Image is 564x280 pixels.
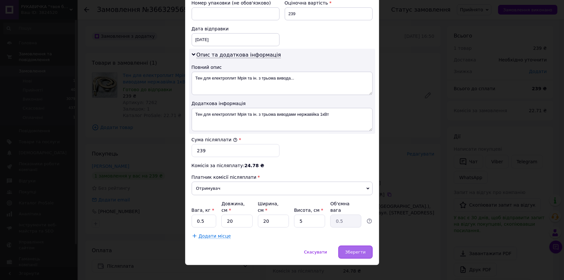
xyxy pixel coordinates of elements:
[192,100,373,107] div: Додаткова інформація
[330,200,361,213] div: Об'ємна вага
[294,208,323,213] label: Висота, см
[192,208,214,213] label: Вага, кг
[258,201,279,213] label: Ширина, см
[192,108,373,131] textarea: Тен для електроплит Мрія та ін. з трьома виводами нержавійка 1кВт
[192,162,373,169] div: Комісія за післяплату:
[192,72,373,95] textarea: Тен для електроплит Мрія та ін. з трьома вивода...
[345,250,366,254] span: Зберегти
[304,250,327,254] span: Скасувати
[192,64,373,70] div: Повний опис
[221,201,245,213] label: Довжина, см
[192,175,257,180] span: Платник комісії післяплати
[199,233,231,239] span: Додати місце
[192,137,238,142] label: Сума післяплати
[192,26,280,32] div: Дата відправки
[197,52,281,58] span: Опис та додаткова інформація
[244,163,264,168] span: 24.78 ₴
[192,182,373,195] span: Отримувач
